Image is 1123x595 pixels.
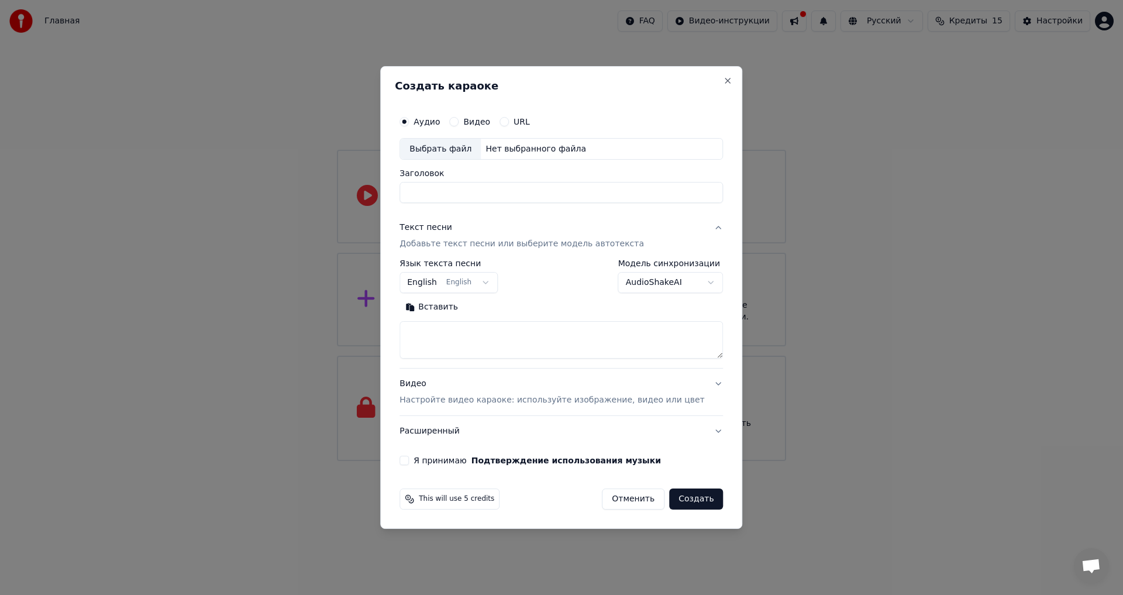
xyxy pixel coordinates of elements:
div: Нет выбранного файла [481,143,591,155]
div: Видео [399,379,704,407]
label: URL [514,118,530,126]
label: Видео [463,118,490,126]
label: Я принимаю [414,456,661,465]
div: Текст песниДобавьте текст песни или выберите модель автотекста [399,260,723,369]
p: Добавьте текст песни или выберите модель автотекста [399,239,644,250]
button: Отменить [602,489,664,510]
p: Настройте видео караоке: используйте изображение, видео или цвет [399,394,704,406]
span: This will use 5 credits [419,494,494,504]
label: Модель синхронизации [618,260,724,268]
button: Вставить [399,298,464,317]
div: Выбрать файл [400,139,481,160]
button: Создать [669,489,723,510]
h2: Создать караоке [395,81,728,91]
div: Текст песни [399,222,452,234]
label: Заголовок [399,170,723,178]
label: Язык текста песни [399,260,498,268]
label: Аудио [414,118,440,126]
button: Я принимаю [471,456,661,465]
button: Расширенный [399,416,723,446]
button: ВидеоНастройте видео караоке: используйте изображение, видео или цвет [399,369,723,416]
button: Текст песниДобавьте текст песни или выберите модель автотекста [399,213,723,260]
